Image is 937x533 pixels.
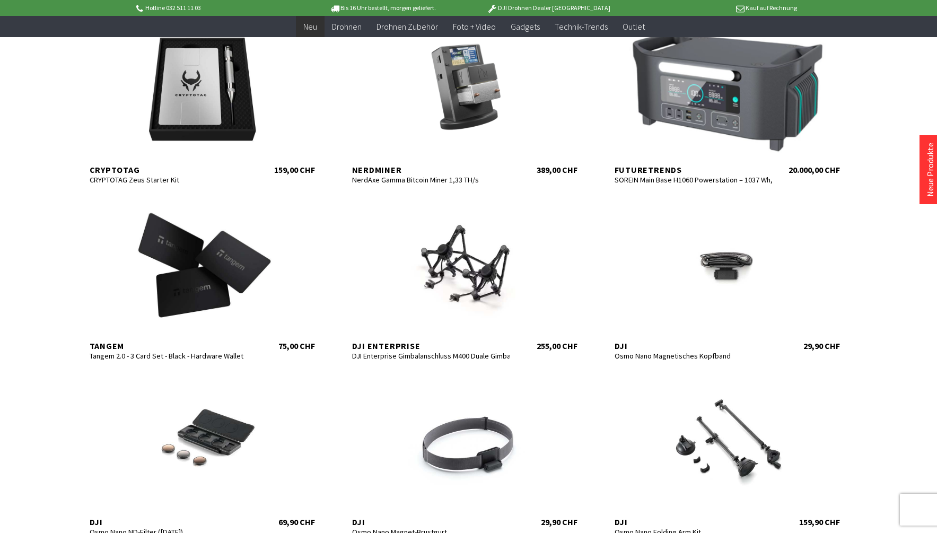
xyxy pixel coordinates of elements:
[925,143,935,197] a: Neue Produkte
[90,517,248,527] div: DJI
[503,16,547,38] a: Gadgets
[541,517,577,527] div: 29,90 CHF
[604,379,851,527] a: DJI Osmo Nano Folding Arm Kit 159,90 CHF
[604,27,851,175] a: Futuretrends SOREIN Main Base H1060 Powerstation – 1037 Wh, 2200 W, LiFePO4 20.000,00 CHF
[466,2,631,14] p: DJI Drohnen Dealer [GEOGRAPHIC_DATA]
[135,2,300,14] p: Hotline 032 511 11 03
[352,517,510,527] div: DJI
[369,16,445,38] a: Drohnen Zubehör
[789,164,840,175] div: 20.000,00 CHF
[274,164,315,175] div: 159,00 CHF
[341,203,588,351] a: DJI Enterprise DJI Enterprise Gimbalanschluss M400 Duale Gimbal-Verbindung 255,00 CHF
[615,16,652,38] a: Outlet
[300,2,466,14] p: Bis 16 Uhr bestellt, morgen geliefert.
[341,27,588,175] a: Nerdminer NerdAxe Gamma Bitcoin Miner 1,33 TH/s 389,00 CHF
[615,351,773,361] div: Osmo Nano Magnetisches Kopfband
[352,175,510,185] div: NerdAxe Gamma Bitcoin Miner 1,33 TH/s
[799,517,840,527] div: 159,90 CHF
[79,27,326,175] a: CRYPTOTAG CRYPTOTAG Zeus Starter Kit 159,00 CHF
[90,175,248,185] div: CRYPTOTAG Zeus Starter Kit
[352,164,510,175] div: Nerdminer
[511,21,540,32] span: Gadgets
[537,340,577,351] div: 255,00 CHF
[615,340,773,351] div: DJI
[445,16,503,38] a: Foto + Video
[453,21,496,32] span: Foto + Video
[90,351,248,361] div: Tangem 2.0 - 3 Card Set - Black - Hardware Wallet
[632,2,797,14] p: Kauf auf Rechnung
[604,203,851,351] a: DJI Osmo Nano Magnetisches Kopfband 29,90 CHF
[537,164,577,175] div: 389,00 CHF
[296,16,325,38] a: Neu
[278,517,315,527] div: 69,90 CHF
[615,164,773,175] div: Futuretrends
[803,340,840,351] div: 29,90 CHF
[623,21,645,32] span: Outlet
[278,340,315,351] div: 75,00 CHF
[615,175,773,185] div: SOREIN Main Base H1060 Powerstation – 1037 Wh, 2200 W, LiFePO4
[90,340,248,351] div: Tangem
[332,21,362,32] span: Drohnen
[341,379,588,527] a: DJI Osmo Nano Magnet-Brustgurt 29,90 CHF
[615,517,773,527] div: DJI
[79,379,326,527] a: DJI Osmo Nano ND-Filter ([DATE]) 69,90 CHF
[303,21,317,32] span: Neu
[555,21,608,32] span: Technik-Trends
[325,16,369,38] a: Drohnen
[352,351,510,361] div: DJI Enterprise Gimbalanschluss M400 Duale Gimbal-Verbindung
[352,340,510,351] div: DJI Enterprise
[376,21,438,32] span: Drohnen Zubehör
[547,16,615,38] a: Technik-Trends
[90,164,248,175] div: CRYPTOTAG
[79,203,326,351] a: Tangem Tangem 2.0 - 3 Card Set - Black - Hardware Wallet 75,00 CHF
